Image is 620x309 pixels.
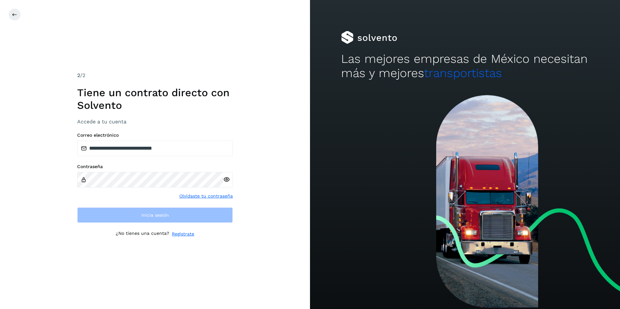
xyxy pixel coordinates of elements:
span: 2 [77,72,80,78]
h3: Accede a tu cuenta [77,119,233,125]
label: Contraseña [77,164,233,169]
span: Inicia sesión [141,213,169,217]
p: ¿No tienes una cuenta? [116,231,169,237]
button: Inicia sesión [77,207,233,223]
a: Regístrate [172,231,194,237]
div: /2 [77,72,233,79]
label: Correo electrónico [77,132,233,138]
h1: Tiene un contrato directo con Solvento [77,86,233,111]
span: transportistas [424,66,502,80]
h2: Las mejores empresas de México necesitan más y mejores [341,52,589,81]
a: Olvidaste tu contraseña [179,193,233,200]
